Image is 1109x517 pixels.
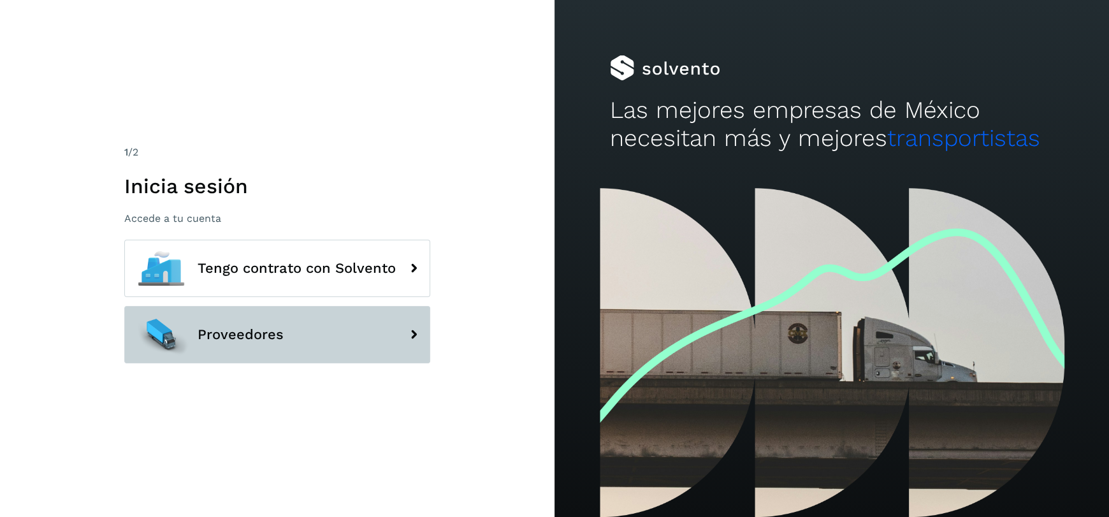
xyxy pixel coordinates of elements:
[610,96,1054,153] h2: Las mejores empresas de México necesitan más y mejores
[124,174,430,198] h1: Inicia sesión
[198,261,396,276] span: Tengo contrato con Solvento
[124,146,128,158] span: 1
[887,124,1040,152] span: transportistas
[124,145,430,160] div: /2
[124,306,430,363] button: Proveedores
[198,327,284,342] span: Proveedores
[124,240,430,297] button: Tengo contrato con Solvento
[124,212,430,224] p: Accede a tu cuenta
